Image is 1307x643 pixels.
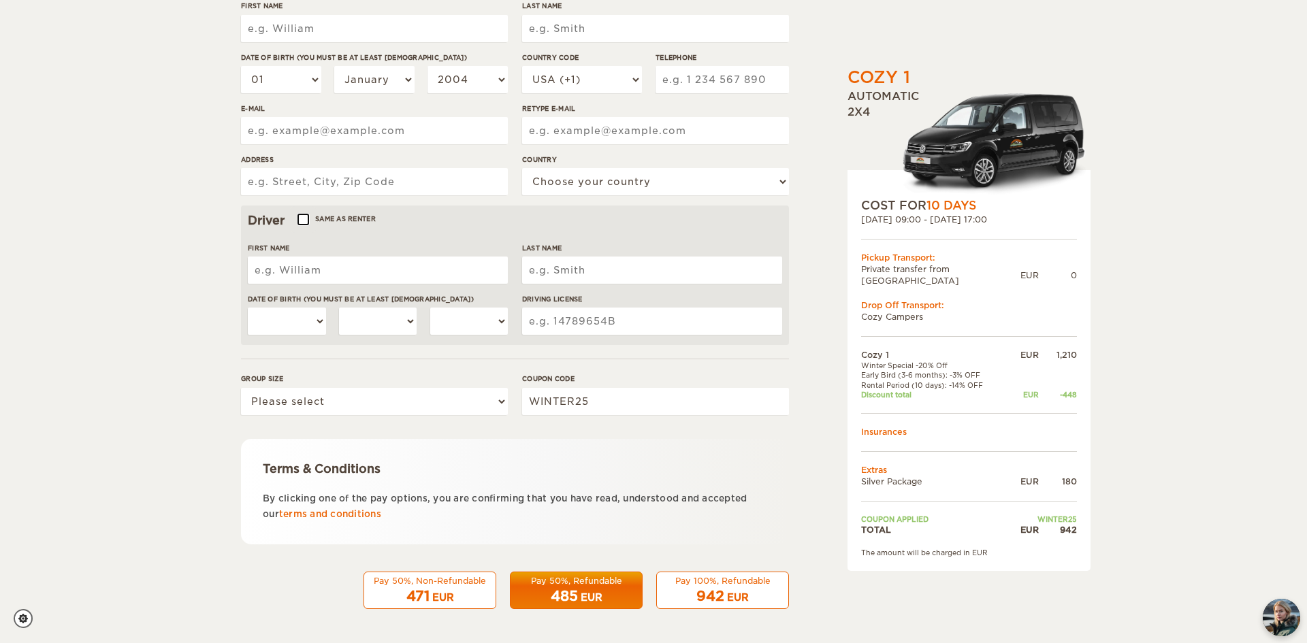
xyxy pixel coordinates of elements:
img: Volkswagen-Caddy-MaxiCrew_.png [902,93,1091,197]
input: e.g. 1 234 567 890 [656,66,789,93]
td: Private transfer from [GEOGRAPHIC_DATA] [861,263,1020,286]
label: First Name [248,243,508,253]
div: EUR [581,591,602,604]
input: e.g. 14789654B [522,308,782,335]
input: e.g. example@example.com [241,117,508,144]
input: e.g. Smith [522,15,789,42]
div: EUR [1009,476,1039,487]
div: [DATE] 09:00 - [DATE] 17:00 [861,214,1077,225]
label: Address [241,154,508,165]
a: terms and conditions [279,509,381,519]
td: Silver Package [861,476,1009,487]
label: Retype E-mail [522,103,789,114]
div: Terms & Conditions [263,461,767,477]
td: TOTAL [861,524,1009,535]
img: Freyja at Cozy Campers [1263,599,1300,636]
td: Cozy Campers [861,311,1077,323]
div: 942 [1039,524,1077,535]
label: E-mail [241,103,508,114]
div: Drop Off Transport: [861,299,1077,311]
div: Pickup Transport: [861,252,1077,263]
div: The amount will be charged in EUR [861,548,1077,557]
label: Same as renter [298,212,376,225]
td: Coupon applied [861,514,1009,524]
td: Rental Period (10 days): -14% OFF [861,380,1009,390]
td: Winter Special -20% Off [861,361,1009,370]
div: 180 [1039,476,1077,487]
td: Insurances [861,426,1077,438]
td: Cozy 1 [861,349,1009,361]
label: Country [522,154,789,165]
label: Last Name [522,1,789,11]
button: Pay 100%, Refundable 942 EUR [656,572,789,610]
label: Telephone [656,52,789,63]
div: Pay 50%, Refundable [519,575,634,587]
td: Extras [861,464,1077,476]
input: e.g. Street, City, Zip Code [241,168,508,195]
button: Pay 50%, Refundable 485 EUR [510,572,643,610]
td: WINTER25 [1009,514,1077,524]
div: Automatic 2x4 [848,89,1091,197]
span: 471 [406,588,430,604]
div: EUR [1009,390,1039,399]
button: Pay 50%, Non-Refundable 471 EUR [364,572,496,610]
p: By clicking one of the pay options, you are confirming that you have read, understood and accepte... [263,491,767,523]
span: 942 [696,588,724,604]
button: chat-button [1263,599,1300,636]
input: e.g. Smith [522,257,782,284]
input: e.g. example@example.com [522,117,789,144]
div: EUR [432,591,454,604]
div: COST FOR [861,197,1077,214]
div: EUR [1009,349,1039,361]
div: EUR [727,591,749,604]
label: Last Name [522,243,782,253]
span: 485 [551,588,578,604]
td: Discount total [861,390,1009,399]
div: Pay 100%, Refundable [665,575,780,587]
label: Country Code [522,52,642,63]
div: 0 [1039,269,1077,281]
div: -448 [1039,390,1077,399]
label: Group size [241,374,508,384]
input: e.g. William [241,15,508,42]
div: Driver [248,212,782,229]
div: Cozy 1 [848,66,910,89]
span: 10 Days [926,199,976,212]
div: EUR [1009,524,1039,535]
input: Same as renter [298,216,307,225]
label: Date of birth (You must be at least [DEMOGRAPHIC_DATA]) [248,294,508,304]
label: First Name [241,1,508,11]
label: Coupon code [522,374,789,384]
div: Pay 50%, Non-Refundable [372,575,487,587]
label: Driving License [522,294,782,304]
a: Cookie settings [14,609,42,628]
input: e.g. William [248,257,508,284]
div: 1,210 [1039,349,1077,361]
td: Early Bird (3-6 months): -3% OFF [861,370,1009,380]
label: Date of birth (You must be at least [DEMOGRAPHIC_DATA]) [241,52,508,63]
div: EUR [1020,269,1039,281]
